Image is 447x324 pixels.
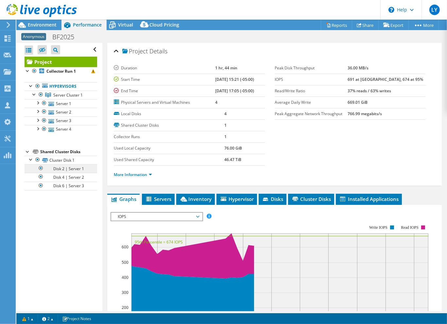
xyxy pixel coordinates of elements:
svg: \n [388,7,394,13]
label: IOPS [275,76,348,83]
text: 300 [122,290,129,295]
text: 95th Percentile = 674 IOPS [135,239,183,245]
span: Servers [145,196,171,202]
h1: BF2025 [49,33,84,41]
b: 1 [224,122,227,128]
b: 1 [224,134,227,139]
span: Environment [28,22,57,28]
a: Reports [321,20,352,30]
a: Disk 2 | Server 1 [25,164,97,173]
label: Shared Cluster Disks [114,122,224,129]
label: Average Daily Write [275,99,348,106]
text: Read IOPS [401,225,419,230]
span: Installed Applications [339,196,399,202]
b: 36.00 MB/s [348,65,369,71]
a: Server 2 [25,108,97,116]
b: 37% reads / 63% writes [348,88,391,94]
a: Collector Run 1 [25,67,97,76]
span: Virtual [118,22,133,28]
a: 2 [38,315,58,323]
span: Project [122,48,148,55]
label: Used Shared Capacity [114,156,224,163]
text: 500 [122,260,129,265]
b: 669.01 GiB [348,99,368,105]
a: Server 3 [25,117,97,125]
text: 400 [122,275,129,280]
span: Hypervisor [220,196,254,202]
a: Project Notes [58,315,96,323]
b: 76.00 GiB [224,145,242,151]
label: Peak Disk Throughput [275,65,348,71]
span: Cloud Pricing [149,22,179,28]
span: Server Cluster 1 [53,92,83,98]
span: Cluster Disks [291,196,331,202]
span: LY [429,5,440,15]
a: Share [352,20,379,30]
span: Inventory [180,196,212,202]
b: 46.47 TiB [224,157,241,162]
label: Physical Servers and Virtual Machines [114,99,215,106]
label: Read/Write Ratio [275,88,348,94]
a: Disk 6 | Server 3 [25,182,97,190]
label: Start Time [114,76,215,83]
a: 1 [18,315,38,323]
b: 4 [215,99,217,105]
text: 600 [122,244,129,250]
b: 4 [224,111,227,117]
span: IOPS [114,213,198,221]
label: Duration [114,65,215,71]
b: [DATE] 17:05 (-05:00) [215,88,254,94]
b: Collector Run 1 [46,68,76,74]
text: Write IOPS [370,225,388,230]
a: Export [378,20,409,30]
a: Server 1 [25,99,97,108]
a: Server Cluster 1 [25,91,97,99]
label: Collector Runs [114,134,224,140]
a: Project [25,57,97,67]
a: Server 4 [25,125,97,134]
span: Performance [73,22,102,28]
label: End Time [114,88,215,94]
div: Shared Cluster Disks [40,148,97,156]
b: [DATE] 15:21 (-05:00) [215,77,254,82]
span: Details [149,47,167,55]
text: 200 [122,305,129,310]
span: Disks [262,196,283,202]
a: Disk 8 | Server 4 [25,190,97,199]
a: More Information [114,172,152,177]
span: Anonymous [21,33,46,40]
span: Graphs [111,196,136,202]
label: Peak Aggregate Network Throughput [275,111,348,117]
a: More [408,20,439,30]
b: 1 hr, 44 min [215,65,237,71]
label: Used Local Capacity [114,145,224,152]
b: 691 at [GEOGRAPHIC_DATA], 674 at 95% [348,77,423,82]
a: Hypervisors [25,82,97,91]
b: 766.99 megabits/s [348,111,382,117]
a: Cluster Disk 1 [25,156,97,164]
a: Disk 4 | Server 2 [25,173,97,181]
label: Local Disks [114,111,224,117]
